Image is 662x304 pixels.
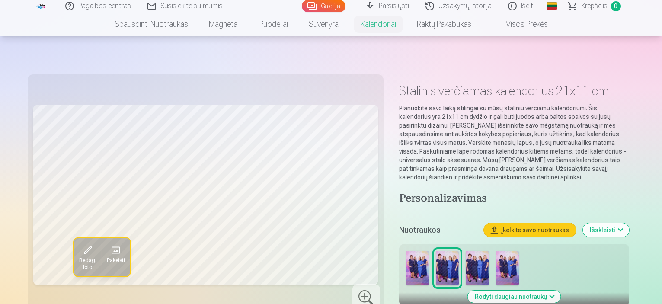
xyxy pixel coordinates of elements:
h5: Nuotraukos [399,224,477,236]
a: Kalendoriai [350,12,406,36]
span: Pakeisti [106,257,125,264]
img: /fa2 [36,3,46,9]
button: Išskleisti [583,223,629,237]
button: Įkelkite savo nuotraukas [484,223,576,237]
a: Magnetai [198,12,249,36]
a: Spausdinti nuotraukas [104,12,198,36]
button: Redag. foto [74,238,101,276]
button: Rodyti daugiau nuotraukų [468,291,561,303]
span: 0 [611,1,621,11]
h1: Stalinis verčiamas kalendorius 21x11 cm [399,83,630,99]
a: Visos prekės [482,12,558,36]
span: Redag. foto [79,257,96,271]
a: Suvenyrai [298,12,350,36]
a: Puodeliai [249,12,298,36]
button: Pakeisti [101,238,130,276]
p: Planuokite savo laiką stilingai su mūsų staliniu verčiamu kalendoriumi. Šis kalendorius yra 21x11... [399,104,630,182]
span: Krepšelis [581,1,608,11]
h4: Personalizavimas [399,192,630,206]
a: Raktų pakabukas [406,12,482,36]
